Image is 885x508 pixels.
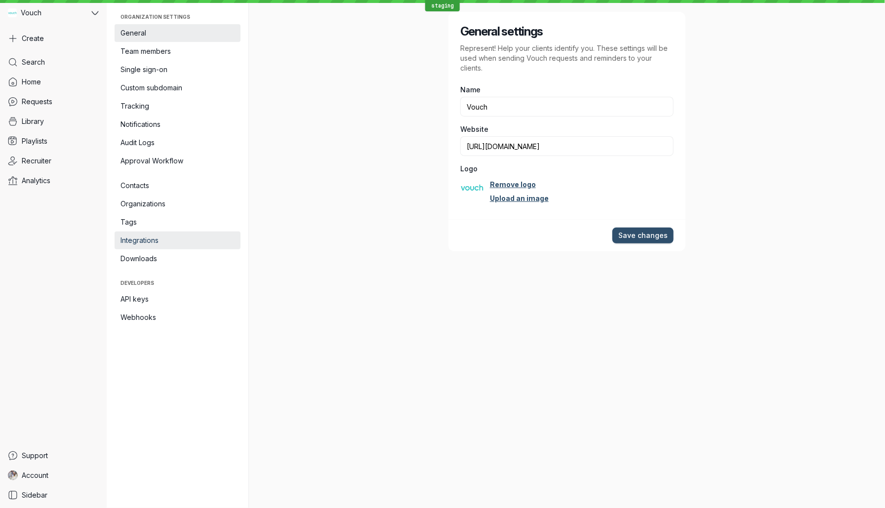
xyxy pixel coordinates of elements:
[4,93,103,111] a: Requests
[121,235,235,245] span: Integrations
[115,309,241,326] a: Webhooks
[121,313,235,322] span: Webhooks
[4,152,103,170] a: Recruiter
[22,136,47,146] span: Playlists
[22,57,45,67] span: Search
[460,43,674,73] p: Represent! Help your clients identify you. These settings will be used when sending Vouch request...
[460,24,674,39] h2: General settings
[115,42,241,60] a: Team members
[612,228,674,243] button: Save changes
[8,8,17,17] img: Vouch avatar
[460,176,484,199] button: Vouch avatar
[121,254,235,264] span: Downloads
[121,156,235,166] span: Approval Workflow
[460,164,478,174] span: Logo
[115,232,241,249] a: Integrations
[121,14,235,20] span: Organization settings
[115,61,241,78] a: Single sign-on
[4,30,103,47] button: Create
[121,217,235,227] span: Tags
[115,290,241,308] a: API keys
[115,213,241,231] a: Tags
[21,8,41,18] span: Vouch
[121,280,235,286] span: Developers
[4,467,103,484] a: Gary Zurnamer avatarAccount
[22,451,48,461] span: Support
[4,4,89,22] div: Vouch
[121,46,235,56] span: Team members
[115,195,241,213] a: Organizations
[4,73,103,91] a: Home
[4,447,103,465] a: Support
[115,152,241,170] a: Approval Workflow
[121,294,235,304] span: API keys
[121,181,235,191] span: Contacts
[4,172,103,190] a: Analytics
[22,117,44,126] span: Library
[22,470,48,480] span: Account
[115,250,241,268] a: Downloads
[121,28,235,38] span: General
[22,490,47,500] span: Sidebar
[121,199,235,209] span: Organizations
[22,176,50,186] span: Analytics
[4,53,103,71] a: Search
[115,134,241,152] a: Audit Logs
[115,79,241,97] a: Custom subdomain
[121,119,235,129] span: Notifications
[460,124,488,134] span: Website
[4,4,103,22] button: Vouch avatarVouch
[22,34,44,43] span: Create
[4,486,103,504] a: Sidebar
[8,470,18,480] img: Gary Zurnamer avatar
[121,138,235,148] span: Audit Logs
[121,101,235,111] span: Tracking
[121,65,235,75] span: Single sign-on
[22,77,41,87] span: Home
[490,194,549,203] a: Upload an image
[121,83,235,93] span: Custom subdomain
[22,97,52,107] span: Requests
[4,113,103,130] a: Library
[618,231,668,240] span: Save changes
[115,177,241,195] a: Contacts
[460,85,481,95] span: Name
[115,116,241,133] a: Notifications
[22,156,51,166] span: Recruiter
[4,132,103,150] a: Playlists
[115,24,241,42] a: General
[115,97,241,115] a: Tracking
[490,180,536,190] a: Remove logo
